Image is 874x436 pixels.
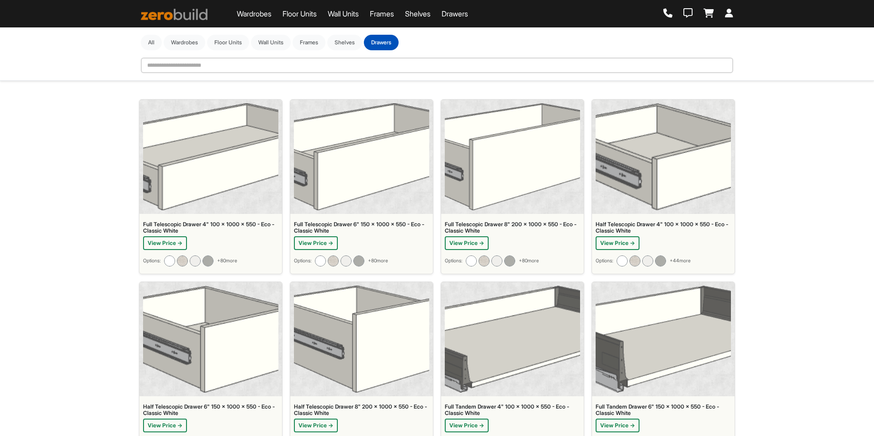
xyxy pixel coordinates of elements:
[207,35,249,50] button: Floor Units
[445,286,580,393] img: Full Tandem Drawer 4" 100 x 1000 x 550 - Eco - Classic White
[504,255,515,266] img: Full Telescopic Drawer 8" 200 x 1000 x 550 - Architect - Graphite
[293,35,325,50] button: Frames
[370,8,394,19] a: Frames
[328,8,359,19] a: Wall Units
[315,255,326,266] img: Full Telescopic Drawer 6" 150 x 1000 x 550 - Eco - Classic White
[445,103,580,210] img: Full Telescopic Drawer 8" 200 x 1000 x 550 - Eco - Classic White
[143,419,187,432] button: View Price →
[596,404,731,417] div: Full Tandem Drawer 6" 150 x 1000 x 550 - Eco - Classic White
[341,255,352,266] img: Full Telescopic Drawer 6" 150 x 1000 x 550 - Architect - Ivory White
[596,103,731,210] img: Half Telescopic Drawer 4" 100 x 1000 x 550 - Eco - Classic White
[294,286,429,393] img: Half Telescopic Drawer 8" 200 x 1000 x 550 - Eco - Classic White
[670,257,691,265] span: + 44 more
[294,404,429,417] div: Half Telescopic Drawer 8" 200 x 1000 x 550 - Eco - Classic White
[466,255,477,266] img: Full Telescopic Drawer 8" 200 x 1000 x 550 - Eco - Classic White
[190,255,201,266] img: Full Telescopic Drawer 4" 100 x 1000 x 550 - Architect - Ivory White
[217,257,237,265] span: + 80 more
[177,255,188,266] img: Full Telescopic Drawer 4" 100 x 1000 x 550 - Prime - Linen
[596,286,731,393] img: Full Tandem Drawer 6" 150 x 1000 x 550 - Eco - Classic White
[294,103,429,210] img: Full Telescopic Drawer 6" 150 x 1000 x 550 - Eco - Classic White
[725,9,733,19] a: Login
[139,99,282,274] a: Full Telescopic Drawer 4" 100 x 1000 x 550 - Eco - Classic WhiteFull Telescopic Drawer 4" 100 x 1...
[445,419,489,432] button: View Price →
[596,419,640,432] button: View Price →
[364,35,399,50] button: Drawers
[405,8,431,19] a: Shelves
[294,257,311,265] small: Options:
[596,221,731,234] div: Half Telescopic Drawer 4" 100 x 1000 x 550 - Eco - Classic White
[592,99,735,274] a: Half Telescopic Drawer 4" 100 x 1000 x 550 - Eco - Classic WhiteHalf Telescopic Drawer 4" 100 x 1...
[251,35,291,50] button: Wall Units
[442,8,468,19] a: Drawers
[445,221,580,234] div: Full Telescopic Drawer 8" 200 x 1000 x 550 - Eco - Classic White
[642,255,653,266] img: Half Telescopic Drawer 4" 100 x 1000 x 550 - Architect - Ivory White
[282,8,317,19] a: Floor Units
[294,236,338,250] button: View Price →
[164,255,175,266] img: Full Telescopic Drawer 4" 100 x 1000 x 550 - Eco - Classic White
[143,257,160,265] small: Options:
[237,8,272,19] a: Wardrobes
[203,255,213,266] img: Full Telescopic Drawer 4" 100 x 1000 x 550 - Architect - Graphite
[143,236,187,250] button: View Price →
[368,257,388,265] span: + 80 more
[655,255,666,266] img: Half Telescopic Drawer 4" 100 x 1000 x 550 - Architect - Graphite
[445,236,489,250] button: View Price →
[596,257,613,265] small: Options:
[294,419,338,432] button: View Price →
[141,35,162,50] button: All
[290,99,433,274] a: Full Telescopic Drawer 6" 150 x 1000 x 550 - Eco - Classic WhiteFull Telescopic Drawer 6" 150 x 1...
[141,9,208,20] img: ZeroBuild logo
[143,221,278,234] div: Full Telescopic Drawer 4" 100 x 1000 x 550 - Eco - Classic White
[445,404,580,417] div: Full Tandem Drawer 4" 100 x 1000 x 550 - Eco - Classic White
[519,257,539,265] span: + 80 more
[479,255,490,266] img: Full Telescopic Drawer 8" 200 x 1000 x 550 - Prime - Linen
[328,255,339,266] img: Full Telescopic Drawer 6" 150 x 1000 x 550 - Prime - Linen
[441,99,584,274] a: Full Telescopic Drawer 8" 200 x 1000 x 550 - Eco - Classic WhiteFull Telescopic Drawer 8" 200 x 1...
[294,221,429,234] div: Full Telescopic Drawer 6" 150 x 1000 x 550 - Eco - Classic White
[164,35,205,50] button: Wardrobes
[143,286,278,393] img: Half Telescopic Drawer 6" 150 x 1000 x 550 - Eco - Classic White
[629,255,640,266] img: Half Telescopic Drawer 4" 100 x 1000 x 550 - Prime - Linen
[143,103,278,210] img: Full Telescopic Drawer 4" 100 x 1000 x 550 - Eco - Classic White
[353,255,364,266] img: Full Telescopic Drawer 6" 150 x 1000 x 550 - Architect - Graphite
[143,404,278,417] div: Half Telescopic Drawer 6" 150 x 1000 x 550 - Eco - Classic White
[445,257,462,265] small: Options:
[491,255,502,266] img: Full Telescopic Drawer 8" 200 x 1000 x 550 - Architect - Ivory White
[596,236,640,250] button: View Price →
[617,255,628,266] img: Half Telescopic Drawer 4" 100 x 1000 x 550 - Eco - Classic White
[327,35,362,50] button: Shelves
